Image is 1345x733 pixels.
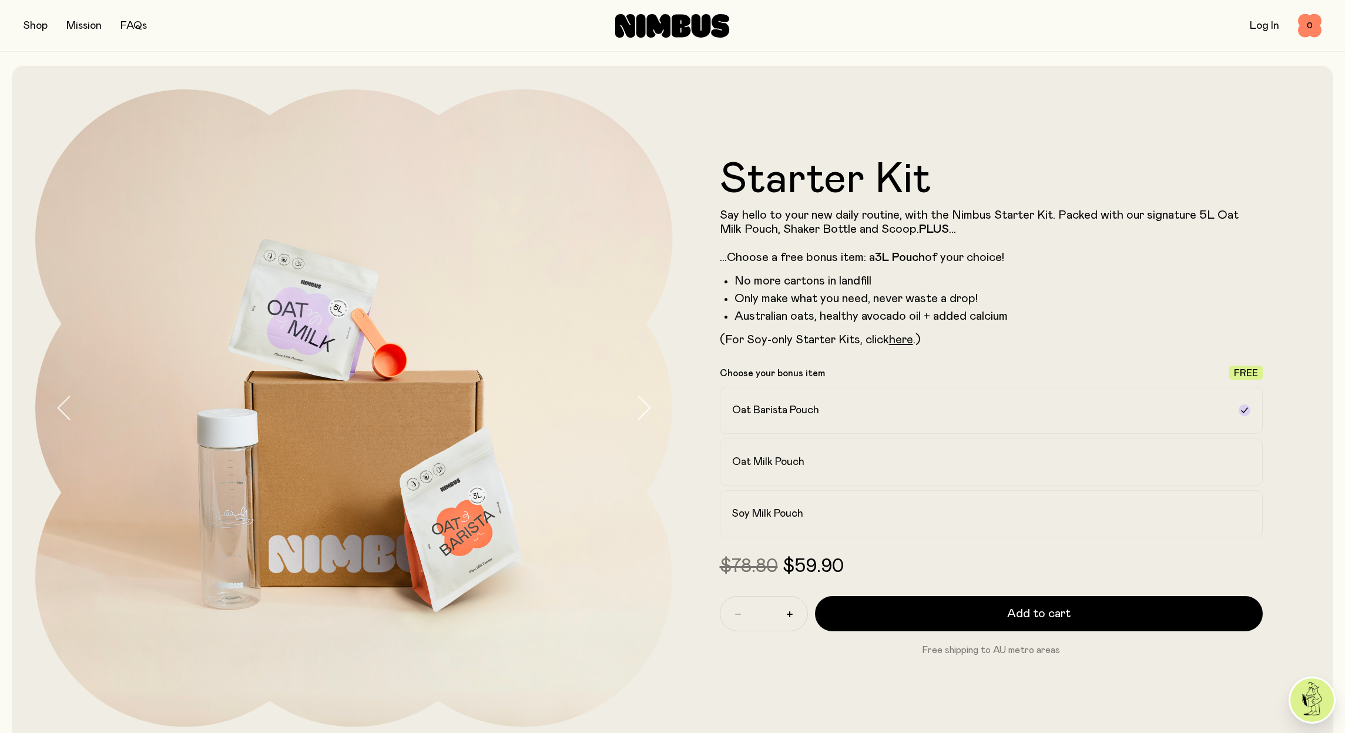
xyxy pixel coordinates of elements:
span: Add to cart [1007,605,1071,622]
strong: 3L [875,252,889,263]
span: Free [1234,369,1258,378]
h1: Starter Kit [720,159,1263,201]
p: (For Soy-only Starter Kits, click .) [720,333,1263,347]
li: No more cartons in landfill [734,274,1263,288]
strong: PLUS [919,223,949,235]
p: Say hello to your new daily routine, with the Nimbus Starter Kit. Packed with our signature 5L Oa... [720,208,1263,265]
button: 0 [1298,14,1321,38]
span: $78.80 [720,557,778,576]
h2: Soy Milk Pouch [732,507,803,521]
span: $59.90 [783,557,844,576]
a: Log In [1250,21,1279,31]
button: Add to cart [815,596,1263,631]
a: here [889,334,913,346]
img: agent [1290,678,1334,722]
p: Free shipping to AU metro areas [720,643,1263,657]
p: Choose your bonus item [720,367,825,379]
h2: Oat Milk Pouch [732,455,804,469]
li: Australian oats, healthy avocado oil + added calcium [734,309,1263,323]
strong: Pouch [892,252,925,263]
a: FAQs [120,21,147,31]
a: Mission [66,21,102,31]
li: Only make what you need, never waste a drop! [734,292,1263,306]
h2: Oat Barista Pouch [732,403,819,417]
